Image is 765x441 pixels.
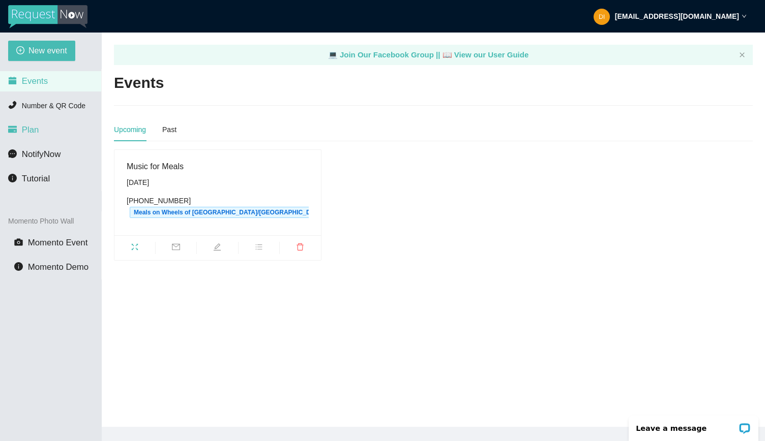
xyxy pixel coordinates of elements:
[28,44,67,57] span: New event
[328,50,443,59] a: laptop Join Our Facebook Group ||
[739,52,745,58] button: close
[742,14,747,19] span: down
[8,101,17,109] span: phone
[28,262,89,272] span: Momento Demo
[328,50,338,59] span: laptop
[22,174,50,183] span: Tutorial
[197,243,238,254] span: edit
[8,76,17,85] span: calendar
[22,149,61,159] span: NotifyNow
[8,125,17,134] span: credit-card
[22,125,39,135] span: Plan
[130,207,357,218] span: Meals on Wheels of [GEOGRAPHIC_DATA]/[GEOGRAPHIC_DATA]'s number
[127,160,309,173] div: Music for Meals
[280,243,321,254] span: delete
[443,50,529,59] a: laptop View our User Guide
[443,50,452,59] span: laptop
[22,76,48,86] span: Events
[114,73,164,93] h2: Events
[14,262,23,271] span: info-circle
[594,9,610,25] img: 6460f547c0c8f7de50e5d96547120c24
[114,243,155,254] span: fullscreen
[22,102,85,110] span: Number & QR Code
[156,243,196,254] span: mail
[8,149,17,158] span: message
[14,238,23,246] span: camera
[615,12,739,20] strong: [EMAIL_ADDRESS][DOMAIN_NAME]
[127,195,309,218] div: [PHONE_NUMBER]
[28,238,88,247] span: Momento Event
[239,243,279,254] span: bars
[8,5,87,28] img: RequestNow
[622,409,765,441] iframe: LiveChat chat widget
[16,46,24,56] span: plus-circle
[114,124,146,135] div: Upcoming
[8,41,75,61] button: plus-circleNew event
[8,174,17,182] span: info-circle
[162,124,176,135] div: Past
[127,177,309,188] div: [DATE]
